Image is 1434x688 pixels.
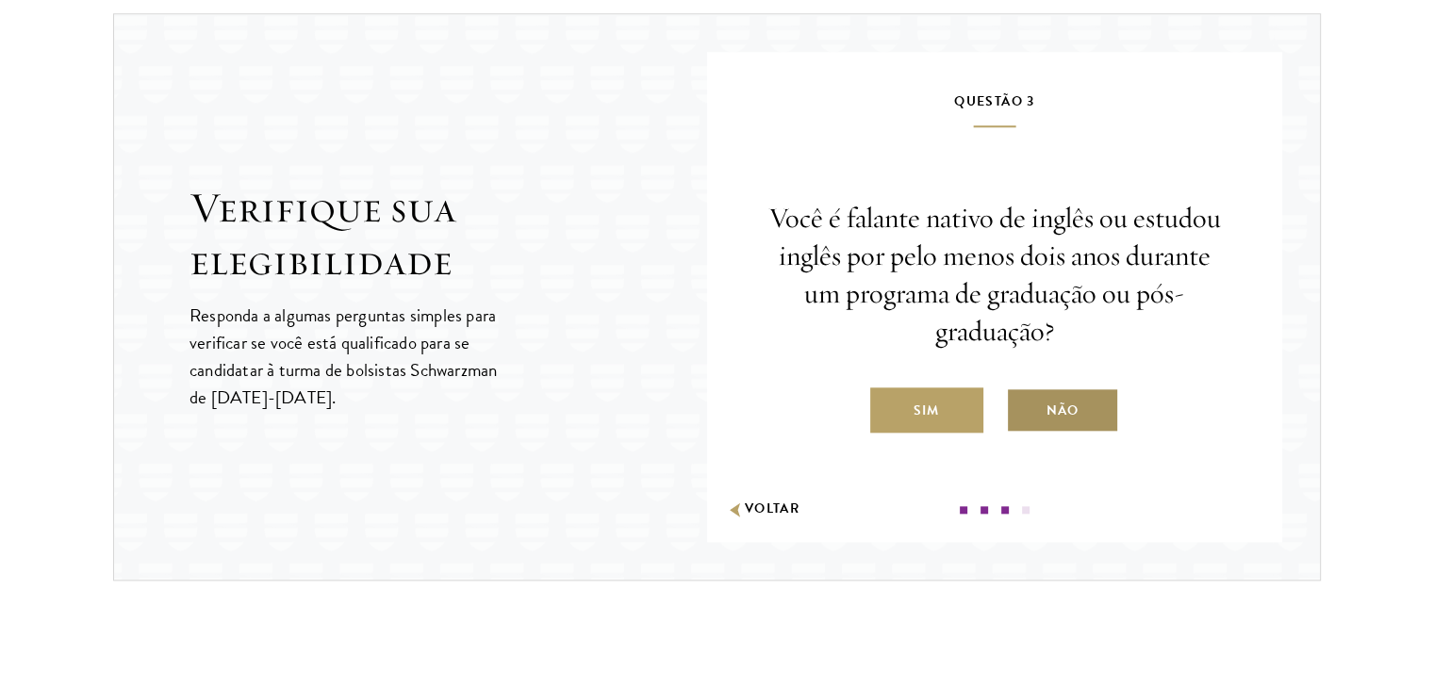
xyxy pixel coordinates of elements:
font: Questão 3 [954,91,1035,111]
button: Voltar [726,500,799,519]
font: Responda a algumas perguntas simples para verificar se você está qualificado para se candidatar à... [190,302,497,411]
font: Verifique sua [190,181,456,234]
font: Sim [914,401,939,420]
font: elegibilidade [190,234,453,287]
font: Você é falante nativo de inglês ou estudou inglês por pelo menos dois anos durante um programa de... [768,200,1221,349]
font: Voltar [745,499,799,518]
font: Não [1047,401,1079,420]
